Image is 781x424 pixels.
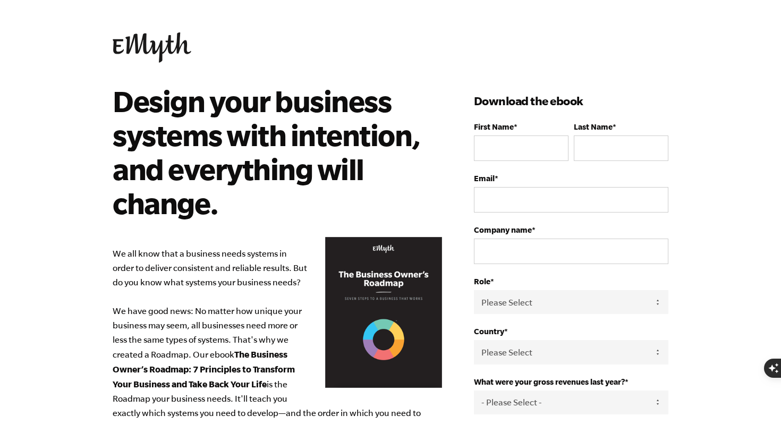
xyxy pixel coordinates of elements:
[474,122,514,131] span: First Name
[113,84,427,220] h2: Design your business systems with intention, and everything will change.
[113,349,295,389] b: The Business Owner’s Roadmap: 7 Principles to Transform Your Business and Take Back Your Life
[574,122,613,131] span: Last Name
[474,377,625,386] span: What were your gross revenues last year?
[113,32,191,63] img: EMyth
[474,327,504,336] span: Country
[325,237,442,388] img: Business Owners Roadmap Cover
[474,92,668,109] h3: Download the ebook
[474,277,490,286] span: Role
[474,174,495,183] span: Email
[474,225,532,234] span: Company name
